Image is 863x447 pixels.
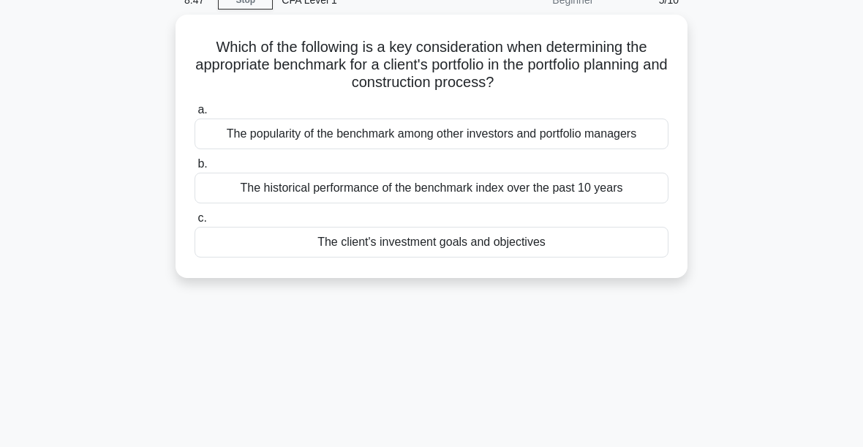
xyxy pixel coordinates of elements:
span: c. [197,211,206,224]
span: a. [197,103,207,116]
span: b. [197,157,207,170]
div: The client's investment goals and objectives [195,227,668,258]
h5: Which of the following is a key consideration when determining the appropriate benchmark for a cl... [193,38,670,92]
div: The historical performance of the benchmark index over the past 10 years [195,173,668,203]
div: The popularity of the benchmark among other investors and portfolio managers [195,119,668,149]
